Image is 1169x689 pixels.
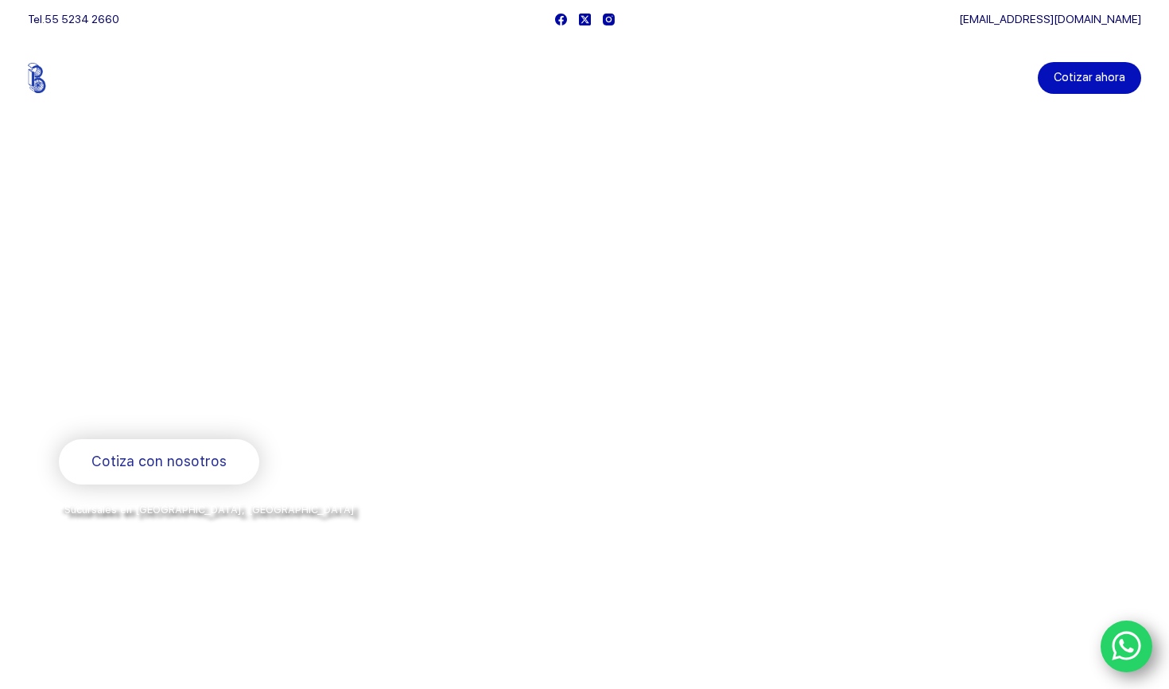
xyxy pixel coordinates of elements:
[59,398,373,418] span: Rodamientos y refacciones industriales
[91,450,227,473] span: Cotiza con nosotros
[45,13,119,25] a: 55 5234 2660
[59,521,444,534] span: y envíos a todo [GEOGRAPHIC_DATA] por la paquetería de su preferencia
[579,14,591,25] a: X (Twitter)
[59,439,259,485] a: Cotiza con nosotros
[28,13,119,25] span: Tel.
[398,38,772,118] nav: Menu Principal
[28,63,127,93] img: Balerytodo
[1038,62,1141,94] a: Cotizar ahora
[59,504,355,516] span: *Sucursales en [GEOGRAPHIC_DATA], [GEOGRAPHIC_DATA]
[1101,621,1153,673] a: WhatsApp
[59,271,583,381] span: Somos los doctores de la industria
[959,13,1141,25] a: [EMAIL_ADDRESS][DOMAIN_NAME]
[59,237,262,257] span: Bienvenido a Balerytodo®
[603,14,615,25] a: Instagram
[555,14,567,25] a: Facebook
